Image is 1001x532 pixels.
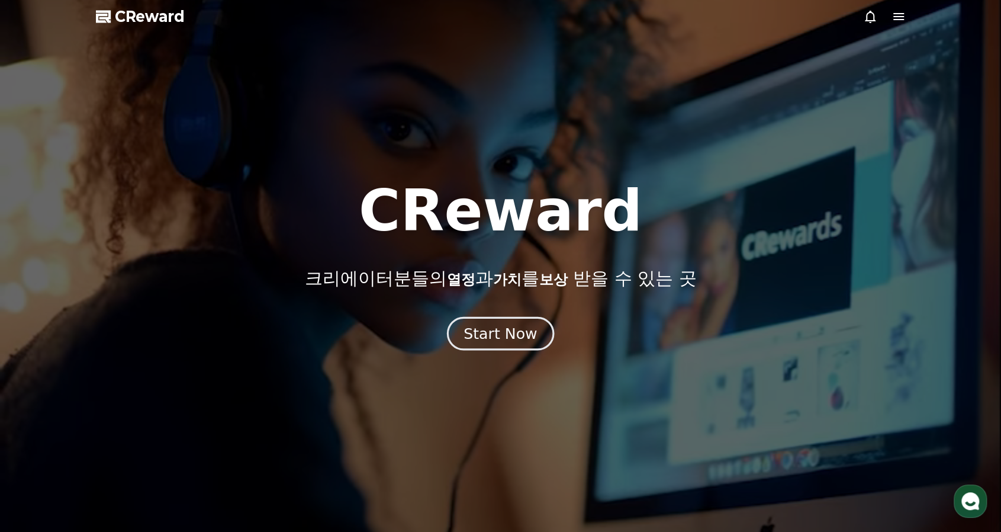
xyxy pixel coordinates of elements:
[96,7,185,26] a: CReward
[183,393,197,403] span: 설정
[464,323,537,344] div: Start Now
[493,271,521,288] span: 가치
[446,271,475,288] span: 열정
[539,271,567,288] span: 보상
[4,376,78,405] a: 홈
[359,182,642,239] h1: CReward
[304,268,696,289] p: 크리에이터분들의 과 를 받을 수 있는 곳
[78,376,153,405] a: 대화
[153,376,227,405] a: 설정
[449,329,552,341] a: Start Now
[115,7,185,26] span: CReward
[108,394,123,403] span: 대화
[447,317,554,351] button: Start Now
[37,393,44,403] span: 홈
